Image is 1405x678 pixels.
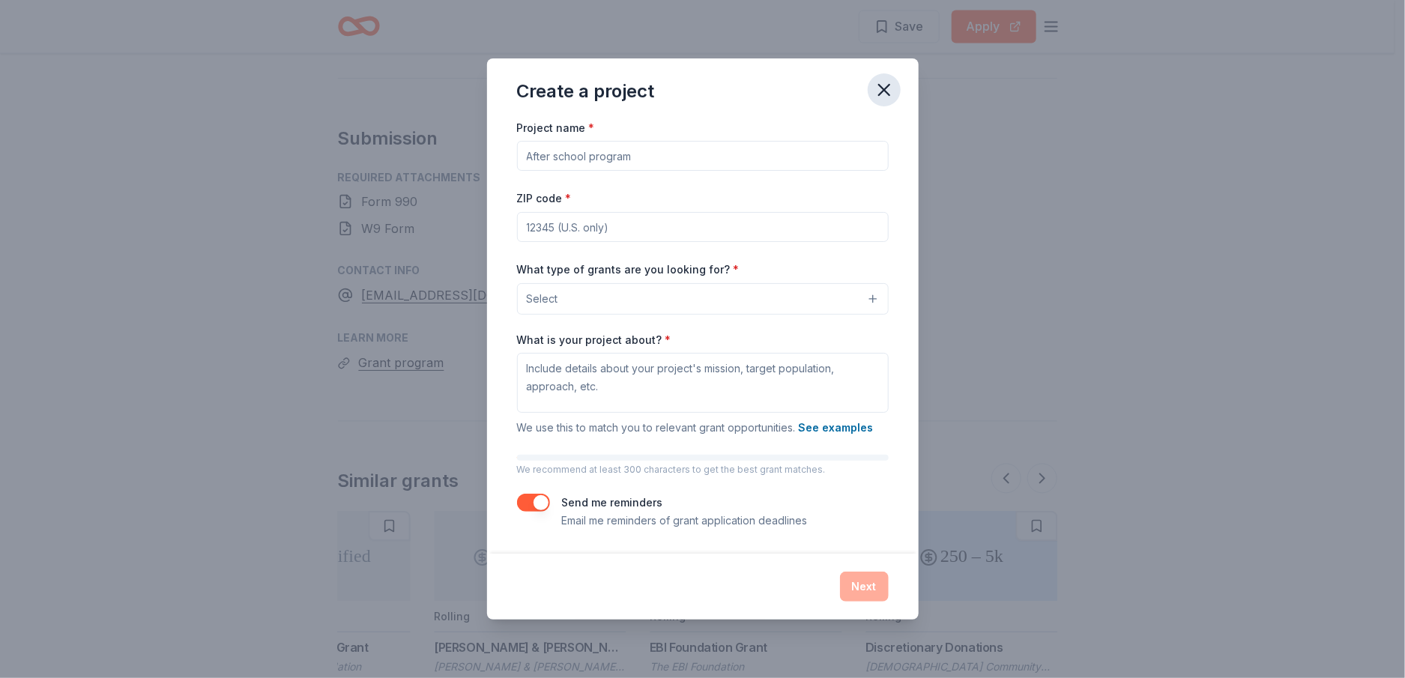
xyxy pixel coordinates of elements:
p: We recommend at least 300 characters to get the best grant matches. [517,464,889,476]
input: After school program [517,141,889,171]
div: Create a project [517,79,655,103]
label: Project name [517,121,595,136]
input: 12345 (U.S. only) [517,212,889,242]
label: What type of grants are you looking for? [517,262,740,277]
label: Send me reminders [562,496,663,509]
span: Select [527,290,558,308]
label: ZIP code [517,191,572,206]
label: What is your project about? [517,333,671,348]
span: We use this to match you to relevant grant opportunities. [517,421,874,434]
button: Select [517,283,889,315]
button: See examples [799,419,874,437]
p: Email me reminders of grant application deadlines [562,512,808,530]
